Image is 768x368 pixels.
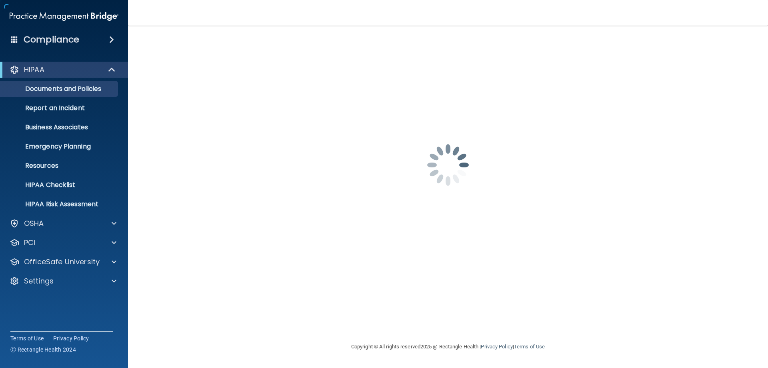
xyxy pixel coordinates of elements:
[10,276,116,286] a: Settings
[5,200,114,208] p: HIPAA Risk Assessment
[408,125,488,205] img: spinner.e123f6fc.gif
[10,65,116,74] a: HIPAA
[53,334,89,342] a: Privacy Policy
[24,257,100,267] p: OfficeSafe University
[10,8,118,24] img: PMB logo
[24,34,79,45] h4: Compliance
[5,123,114,131] p: Business Associates
[10,334,44,342] a: Terms of Use
[24,219,44,228] p: OSHA
[514,344,545,350] a: Terms of Use
[24,238,35,247] p: PCI
[302,334,594,360] div: Copyright © All rights reserved 2025 @ Rectangle Health | |
[24,65,44,74] p: HIPAA
[5,162,114,170] p: Resources
[10,346,76,354] span: Ⓒ Rectangle Health 2024
[5,104,114,112] p: Report an Incident
[24,276,54,286] p: Settings
[10,257,116,267] a: OfficeSafe University
[5,181,114,189] p: HIPAA Checklist
[10,219,116,228] a: OSHA
[5,85,114,93] p: Documents and Policies
[481,344,512,350] a: Privacy Policy
[5,143,114,151] p: Emergency Planning
[10,238,116,247] a: PCI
